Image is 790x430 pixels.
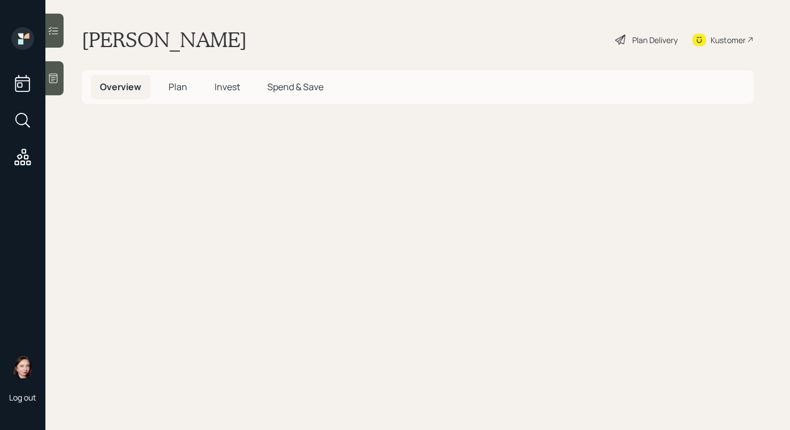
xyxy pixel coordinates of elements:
span: Overview [100,81,141,93]
span: Plan [169,81,187,93]
div: Kustomer [711,34,746,46]
div: Log out [9,392,36,403]
h1: [PERSON_NAME] [82,27,247,52]
div: Plan Delivery [632,34,678,46]
span: Spend & Save [267,81,323,93]
img: aleksandra-headshot.png [11,356,34,378]
span: Invest [215,81,240,93]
